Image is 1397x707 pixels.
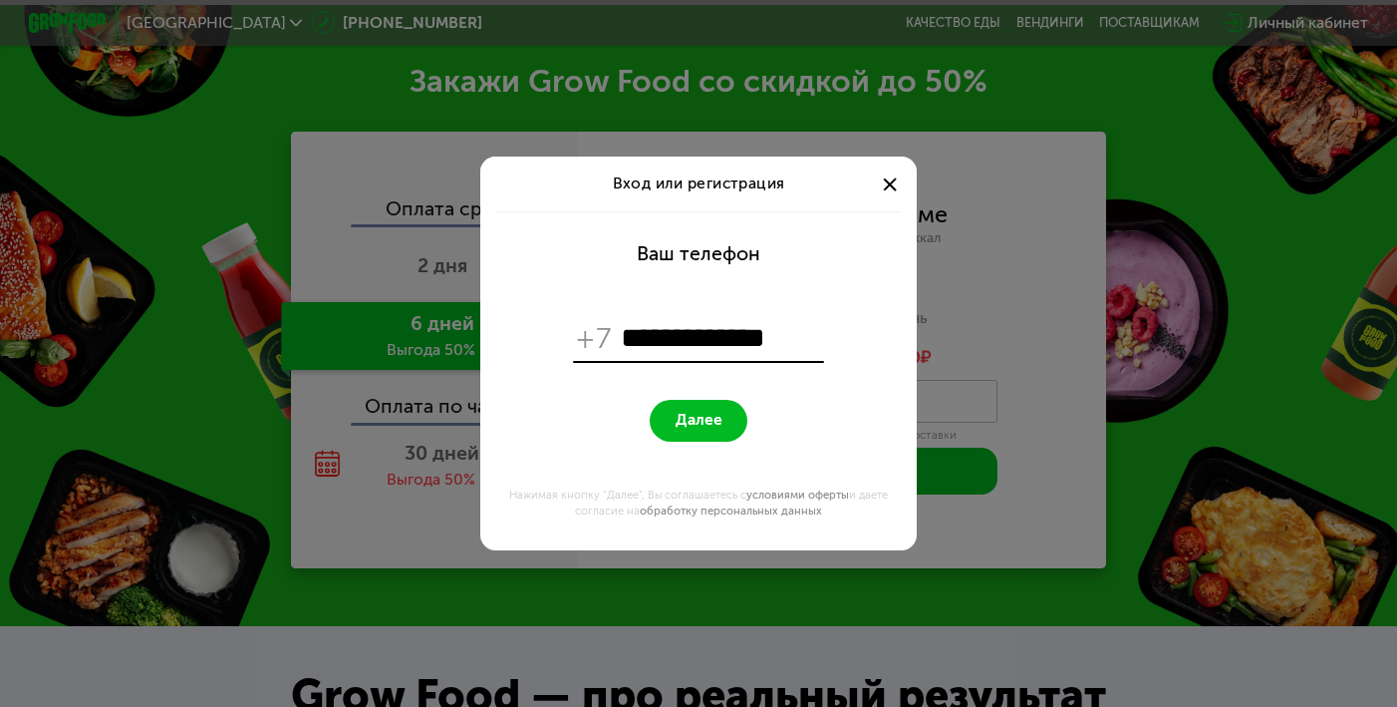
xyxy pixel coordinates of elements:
[650,400,747,442] button: Далее
[492,488,906,519] div: Нажимая кнопку "Далее", Вы соглашаетесь с и даете согласие на
[640,504,822,518] a: обработку персональных данных
[746,488,849,502] a: условиями оферты
[676,411,722,430] span: Далее
[577,320,612,357] span: +7
[613,174,785,192] span: Вход или регистрация
[637,242,760,265] div: Ваш телефон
